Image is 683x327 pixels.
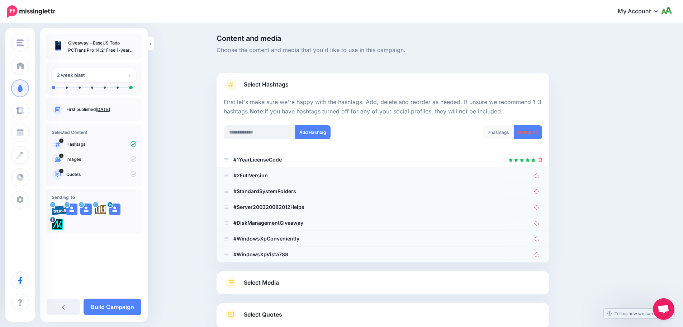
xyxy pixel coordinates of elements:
img: menu.png [16,39,24,46]
li: A post will be sent on day 5 [91,87,93,89]
li: A post will be sent on day 2 [79,87,81,89]
div: hashtags [483,125,514,139]
p: Giveaway – EaseUS Todo PCTrans Pro 14.2: Free 1-year License Code | Full Version – for Windows [68,39,136,54]
a: [DATE] [96,107,110,112]
li: A post will be sent on day 10 [117,87,119,89]
span: Select Media [244,278,279,288]
img: 73f778e49a118e3d2366a9ba540827b2_thumb.jpg [52,39,65,52]
button: 2 week blast [52,68,136,82]
h4: Sending To [52,195,136,200]
span: 6 [59,169,63,173]
p: Hashtags [66,141,136,148]
div: Open chat [653,298,674,320]
img: user_default_image.png [80,204,92,215]
span: Select Quotes [244,310,282,319]
img: user_default_image.png [109,204,120,215]
p: Quotes [66,171,136,178]
img: user_default_image.png [66,204,77,215]
h4: Selected Content [52,130,136,135]
b: #StandardSystemFolders [233,188,296,194]
img: 95cf0fca748e57b5e67bba0a1d8b2b21-27699.png [52,204,67,215]
span: 3 [59,154,63,158]
a: Select Media [224,277,542,289]
b: #DiskManagementGiveaway [233,220,303,226]
img: agK0rCH6-27705.jpg [95,204,106,215]
b: #WindowsXpVista788 [233,251,288,257]
div: Select Hashtags [224,98,542,262]
span: Select Hashtags [244,80,289,89]
img: 300371053_782866562685722_1733786435366177641_n-bsa128417.png [52,219,63,230]
span: 7 [488,130,490,135]
li: A post will be sent on day 0 [52,86,55,89]
li: A post will be sent on day 1 [66,87,68,89]
a: Delete All [514,125,542,139]
b: #1YearLicenseCode [233,157,282,163]
b: #Server200320082012Helps [233,204,304,210]
b: #2FullVersion [233,172,268,178]
button: Add Hashtag [295,125,331,139]
p: First published [66,106,136,113]
span: Choose the content and media that you'd like to use in this campaign. [217,46,549,55]
div: 2 week blast [57,71,128,79]
li: A post will be sent on day 14 [129,86,133,89]
span: Content and media [217,35,549,42]
span: 7 [59,139,63,143]
p: Images [66,156,136,163]
img: Missinglettr [7,5,55,18]
b: Note: [250,108,265,115]
b: #WindowsXpConveniently [233,235,299,242]
a: Select Hashtags [224,79,542,98]
a: My Account [611,3,672,20]
a: Tell us how we can improve [604,309,674,318]
p: First let's make sure we're happy with the hashtags. Add, delete and reorder as needed. If unsure... [224,98,542,116]
li: A post will be sent on day 7 [104,87,106,89]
